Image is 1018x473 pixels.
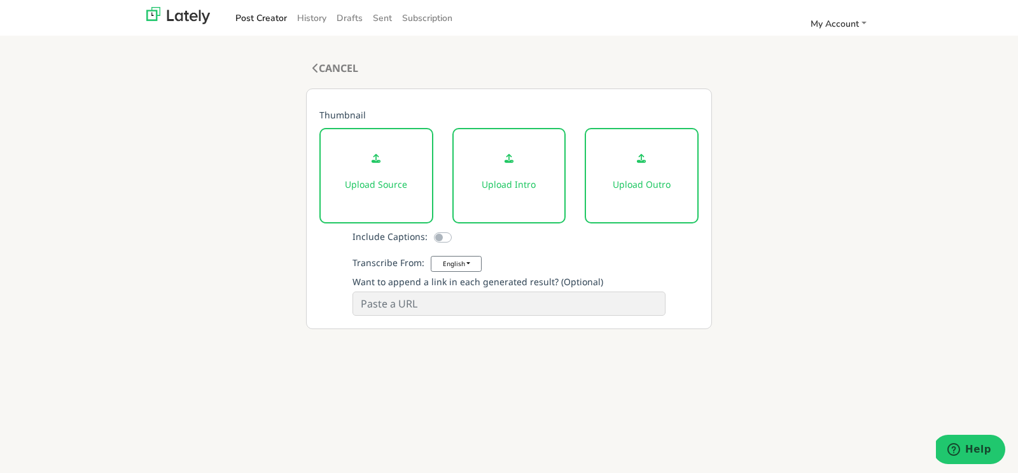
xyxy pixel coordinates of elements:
a: Drafts [331,8,368,29]
a: Sent [368,8,397,29]
iframe: Opens a widget where you can find more information [936,435,1005,467]
p: Upload Outro [608,178,675,191]
span: Transcribe From: [352,256,424,275]
button: English [431,256,482,272]
a: Subscription [397,8,457,29]
a: Post Creator [230,8,292,29]
input: Paste a URL [352,292,665,316]
img: lately_logo_nav.700ca2e7.jpg [146,7,210,24]
p: Want to append a link in each generated result? (Optional) [352,275,665,288]
p: Include Captions: [352,230,428,243]
p: Thumbnail [319,108,699,122]
a: CANCEL [312,61,358,75]
a: History [292,8,331,29]
a: My Account [805,13,872,34]
p: Upload Source [343,178,410,191]
span: My Account [811,18,859,30]
span: Sent [373,12,392,24]
p: Upload Intro [476,178,543,191]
